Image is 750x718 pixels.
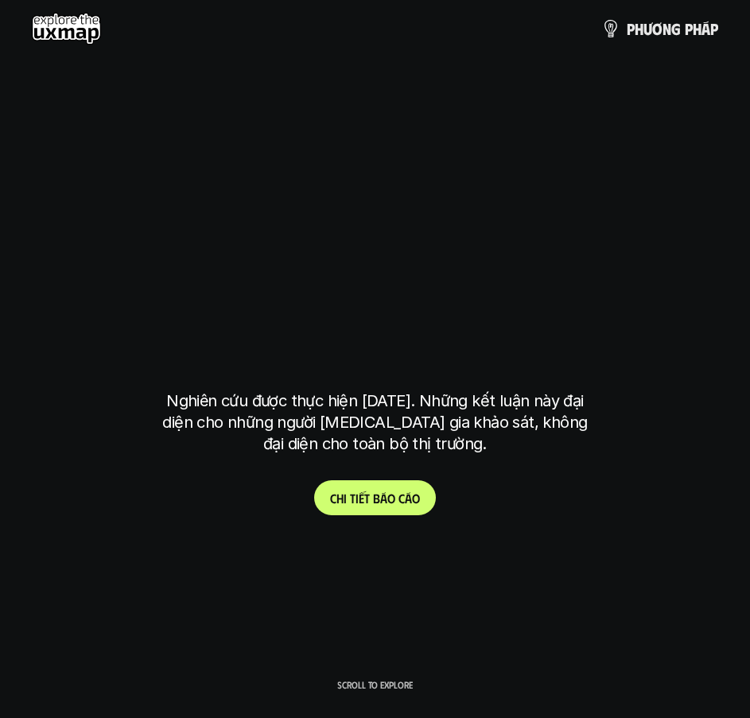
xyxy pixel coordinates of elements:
[373,491,380,506] span: b
[627,20,635,37] span: p
[157,390,594,455] p: Nghiên cứu được thực hiện [DATE]. Những kết luận này đại diện cho những người [MEDICAL_DATA] gia ...
[693,20,701,37] span: h
[179,223,571,268] h2: phạm vi công việc của
[663,20,671,37] span: n
[356,491,359,506] span: i
[364,491,370,506] span: t
[336,491,344,506] span: h
[344,491,347,506] span: i
[601,13,718,45] a: phươngpháp
[183,316,567,361] h2: tại [GEOGRAPHIC_DATA]
[337,679,413,690] p: Scroll to explore
[710,20,718,37] span: p
[685,20,693,37] span: p
[330,491,336,506] span: C
[321,188,441,207] h6: Kết quả nghiên cứu
[398,491,405,506] span: c
[412,491,420,506] span: o
[380,491,387,506] span: á
[652,20,663,37] span: ơ
[643,20,652,37] span: ư
[671,20,681,37] span: g
[387,491,395,506] span: o
[701,20,710,37] span: á
[359,491,364,506] span: ế
[405,491,412,506] span: á
[314,480,436,515] a: Chitiếtbáocáo
[635,20,643,37] span: h
[350,491,356,506] span: t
